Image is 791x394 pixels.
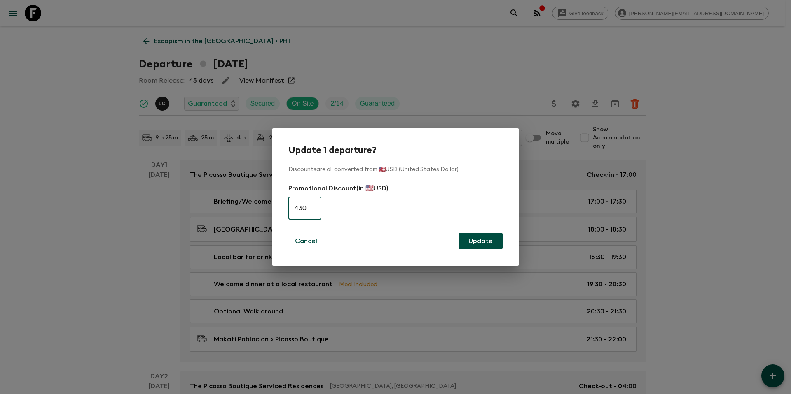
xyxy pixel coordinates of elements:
[288,145,503,155] h2: Update 1 departure?
[295,236,317,246] p: Cancel
[288,183,503,193] p: Promotional Discount (in 🇺🇸USD)
[459,233,503,249] button: Update
[288,165,503,174] p: Discounts are all converted from 🇺🇸USD (United States Dollar)
[288,233,324,249] button: Cancel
